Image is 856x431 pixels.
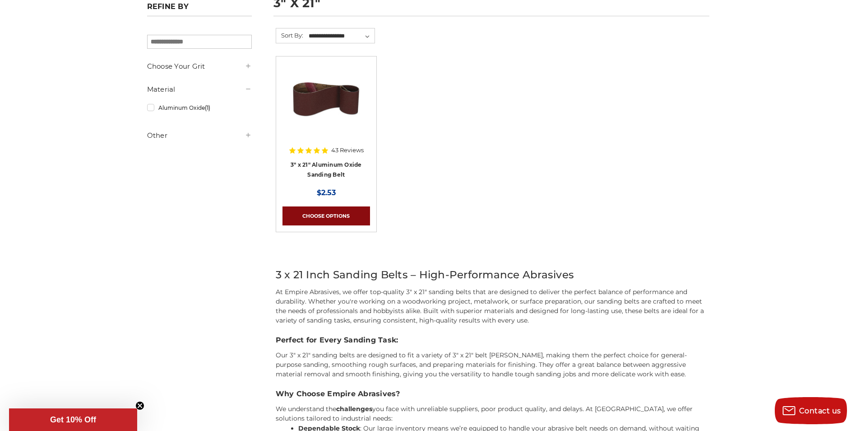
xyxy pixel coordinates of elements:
[282,63,370,150] a: 3" x 21" Aluminum Oxide Sanding Belt
[276,335,709,346] h3: Perfect for Every Sanding Task:
[147,100,252,116] a: Aluminum Oxide
[147,84,252,95] h5: Material
[317,188,336,197] span: $2.53
[276,287,709,325] p: At Empire Abrasives, we offer top-quality 3" x 21" sanding belts that are designed to deliver the...
[147,61,252,72] h5: Choose Your Grit
[276,351,709,379] p: Our 3" x 21" sanding belts are designed to fit a variety of 3" x 21" belt [PERSON_NAME], making t...
[307,29,375,43] select: Sort By:
[276,389,709,399] h3: Why Choose Empire Abrasives?
[9,408,137,431] div: Get 10% OffClose teaser
[276,404,709,423] p: We understand the you face with unreliable suppliers, poor product quality, and delays. At [GEOGR...
[282,206,370,225] a: Choose Options
[290,63,362,135] img: 3" x 21" Aluminum Oxide Sanding Belt
[276,267,709,283] h2: 3 x 21 Inch Sanding Belts – High-Performance Abrasives
[775,397,847,424] button: Contact us
[331,147,364,153] span: 43 Reviews
[336,405,372,413] strong: challenges
[291,161,362,178] a: 3" x 21" Aluminum Oxide Sanding Belt
[276,28,303,42] label: Sort By:
[799,407,841,415] span: Contact us
[147,2,252,16] h5: Refine by
[205,104,210,111] span: (1)
[147,130,252,141] h5: Other
[50,415,96,424] span: Get 10% Off
[135,401,144,410] button: Close teaser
